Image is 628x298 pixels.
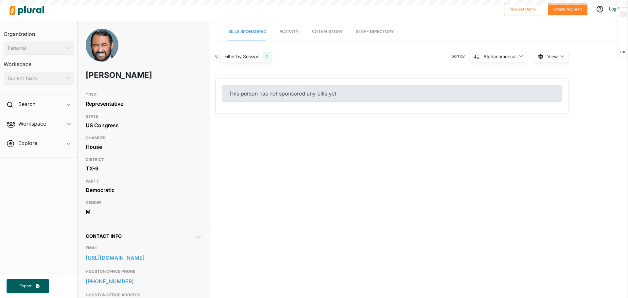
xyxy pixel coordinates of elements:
div: Alphanumerical [483,53,516,60]
span: Activity [279,29,299,34]
a: Vote History [312,23,343,41]
span: Sort by [451,53,470,59]
h3: Workspace [4,55,74,69]
a: Create Account [548,5,587,12]
div: 0 [215,53,218,59]
a: Bills Sponsored [228,23,266,41]
div: House [86,142,202,152]
h3: TITLE [86,91,202,99]
span: View [547,53,558,60]
button: Create Account [548,3,587,15]
div: TX-9 [86,164,202,173]
div: Representative [86,99,202,109]
h3: EMAIL [86,244,202,252]
a: Request Demo [504,5,541,12]
span: Vote History [312,29,343,34]
span: Bills Sponsored [228,29,266,34]
button: Request Demo [504,3,541,15]
div: Current Team [8,75,63,82]
span: Export [15,283,36,289]
div: Personal [8,45,63,52]
a: Staff Directory [356,23,394,41]
h3: STATE [86,113,202,120]
a: [URL][DOMAIN_NAME] [86,253,202,263]
img: Headshot of Al Green [86,29,118,69]
div: 1 [263,52,270,61]
span: Contact Info [86,233,122,239]
h3: GENDER [86,199,202,207]
div: Democratic [86,185,202,195]
div: US Congress [86,120,202,130]
h1: [PERSON_NAME] [86,65,155,85]
h2: Search [18,100,35,108]
div: M [86,207,202,217]
h3: Organization [4,25,74,39]
h3: DISTRICT [86,156,202,164]
a: [PHONE_NUMBER] [86,276,202,286]
a: Activity [279,23,299,41]
div: This person has not sponsored any bills yet. [222,85,562,102]
a: Log In [609,6,621,12]
h3: CHAMBER [86,134,202,142]
h3: HOUSTON OFFICE PHONE [86,268,202,275]
button: Export [7,279,49,293]
div: Filter by Session [224,53,259,60]
h3: PARTY [86,177,202,185]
